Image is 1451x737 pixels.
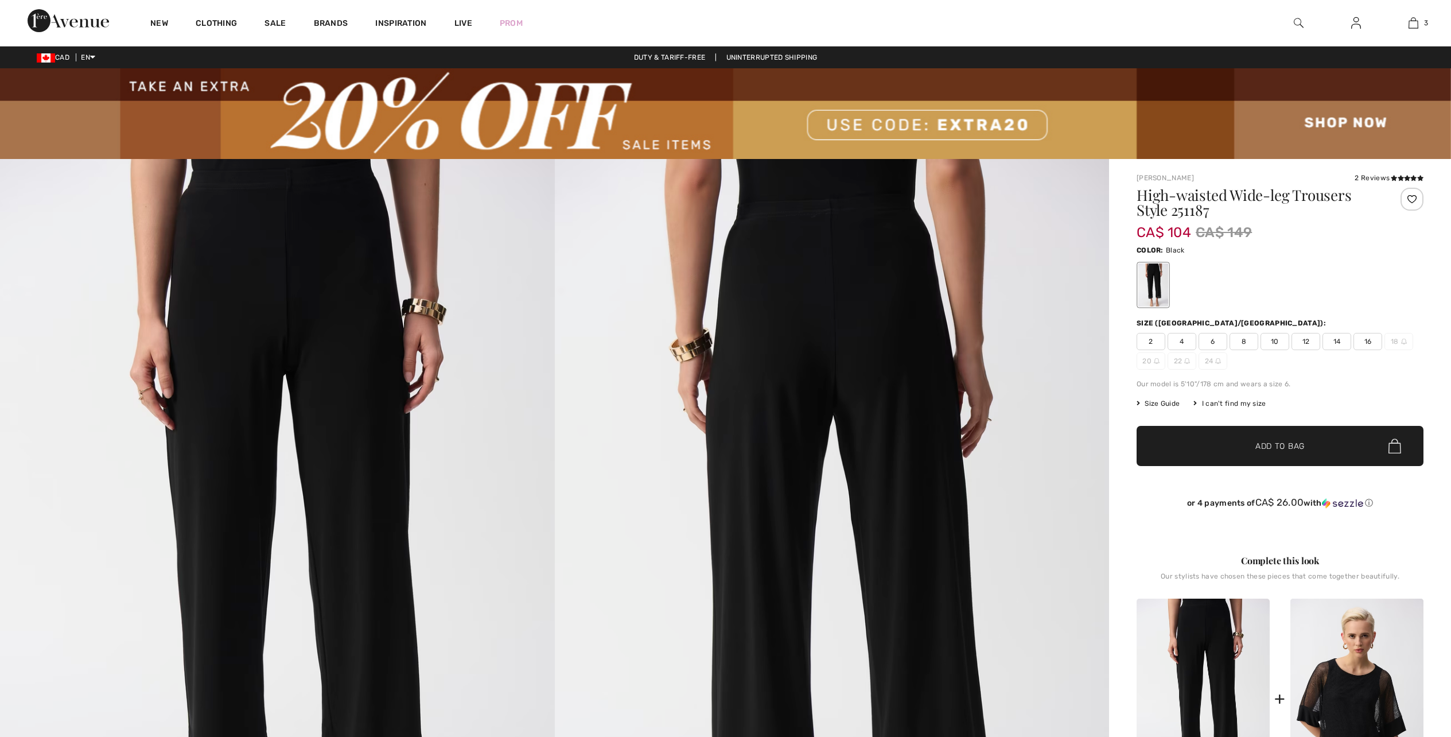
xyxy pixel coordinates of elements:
[1291,333,1320,350] span: 12
[150,18,168,30] a: New
[1137,497,1423,509] div: or 4 payments of with
[1353,333,1382,350] span: 16
[1342,16,1370,30] a: Sign In
[1137,333,1165,350] span: 2
[1355,173,1423,183] div: 2 Reviews
[1168,352,1196,370] span: 22
[1137,318,1328,328] div: Size ([GEOGRAPHIC_DATA]/[GEOGRAPHIC_DATA]):
[1154,358,1160,364] img: ring-m.svg
[196,18,237,30] a: Clothing
[1193,398,1266,409] div: I can't find my size
[1137,213,1191,241] span: CA$ 104
[1294,16,1304,30] img: search the website
[1261,333,1289,350] span: 10
[1409,16,1418,30] img: My Bag
[375,18,426,30] span: Inspiration
[1199,352,1227,370] span: 24
[1166,246,1185,254] span: Black
[1137,398,1180,409] span: Size Guide
[1138,263,1168,307] div: Black
[1137,379,1423,389] div: Our model is 5'10"/178 cm and wears a size 6.
[1401,339,1407,344] img: ring-m.svg
[1137,497,1423,513] div: or 4 payments ofCA$ 26.00withSezzle Click to learn more about Sezzle
[81,53,95,61] span: EN
[1385,16,1441,30] a: 3
[1322,498,1363,509] img: Sezzle
[500,17,523,29] a: Prom
[314,18,348,30] a: Brands
[454,17,472,29] a: Live
[1322,333,1351,350] span: 14
[1137,188,1376,218] h1: High-waisted Wide-leg Trousers Style 251187
[1137,246,1164,254] span: Color:
[1255,496,1304,508] span: CA$ 26.00
[1351,16,1361,30] img: My Info
[1137,572,1423,589] div: Our stylists have chosen these pieces that come together beautifully.
[1137,426,1423,466] button: Add to Bag
[28,9,109,32] img: 1ère Avenue
[1168,333,1196,350] span: 4
[1388,439,1401,453] img: Bag.svg
[1215,358,1221,364] img: ring-m.svg
[1424,18,1428,28] span: 3
[1274,686,1285,712] div: +
[1137,174,1194,182] a: [PERSON_NAME]
[1384,333,1413,350] span: 18
[264,18,286,30] a: Sale
[1137,554,1423,568] div: Complete this look
[1199,333,1227,350] span: 6
[1230,333,1258,350] span: 8
[1196,222,1252,243] span: CA$ 149
[37,53,55,63] img: Canadian Dollar
[1255,440,1305,452] span: Add to Bag
[1184,358,1190,364] img: ring-m.svg
[1137,352,1165,370] span: 20
[37,53,74,61] span: CAD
